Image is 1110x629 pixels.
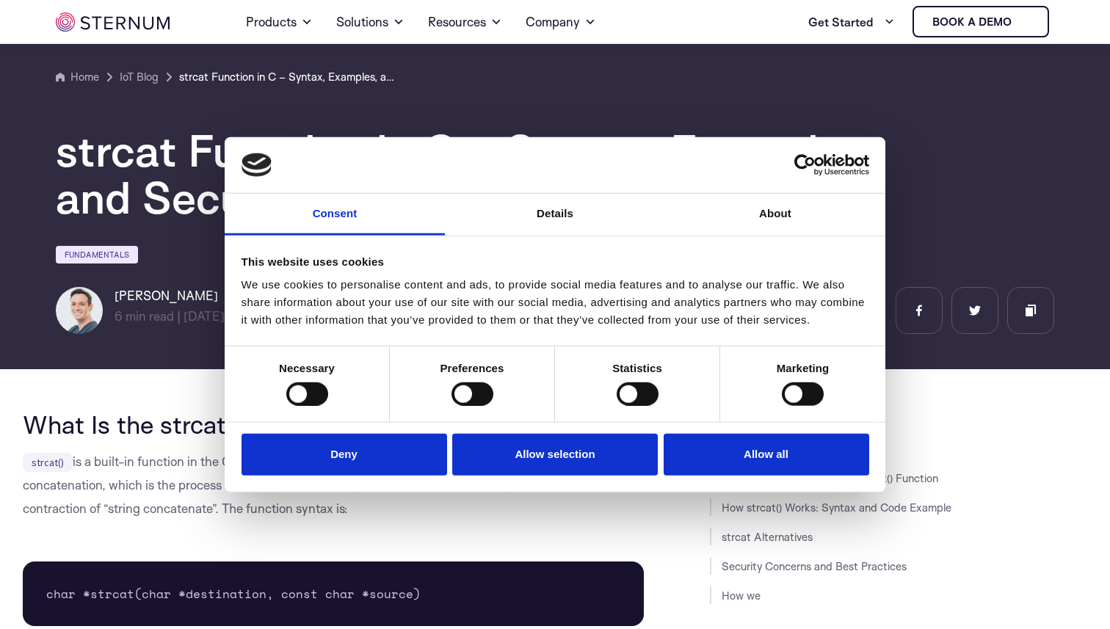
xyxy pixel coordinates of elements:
a: Products [246,1,313,43]
a: How we [722,589,761,603]
a: IoT Blog [120,68,159,86]
a: Get Started [808,7,895,37]
a: Fundamentals [56,246,138,263]
a: strcat Function in C – Syntax, Examples, and Security Best Practices [179,68,399,86]
a: Usercentrics Cookiebot - opens in a new window [741,154,869,176]
a: Solutions [336,1,405,43]
a: Resources [428,1,502,43]
code: strcat() [23,453,73,472]
span: [DATE] [184,308,225,324]
strong: Preferences [440,362,504,374]
strong: Marketing [777,362,830,374]
h1: strcat Function in C – Syntax, Examples, and Security Best Practices [56,127,937,221]
div: We use cookies to personalise content and ads, to provide social media features and to analyse ou... [242,276,869,329]
a: Details [445,194,665,236]
a: Security Concerns and Best Practices [722,559,907,573]
img: logo [242,153,272,177]
button: Allow all [664,434,869,476]
strong: Statistics [612,362,662,374]
img: sternum iot [1017,16,1029,28]
strong: Necessary [279,362,335,374]
a: About [665,194,885,236]
span: 6 [115,308,123,324]
h3: JUMP TO SECTION [710,410,1087,422]
a: Company [526,1,596,43]
p: is a built-in function in the C programming language found in the library. It is used for string ... [23,450,644,520]
a: Book a demo [913,6,1049,37]
a: Consent [225,194,445,236]
h2: What Is the strcat() C Function [23,410,644,438]
a: Home [56,68,99,86]
span: min read | [115,308,181,324]
button: Allow selection [452,434,658,476]
div: This website uses cookies [242,253,869,271]
a: How strcat() Works: Syntax and Code Example [722,501,951,515]
h6: [PERSON_NAME] [115,287,225,305]
a: strcat Alternatives [722,530,813,544]
img: sternum iot [56,12,170,32]
button: Deny [242,434,447,476]
pre: char *strcat(char *destination, const char *source) [23,561,644,626]
img: Igal Zeifman [56,287,103,334]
